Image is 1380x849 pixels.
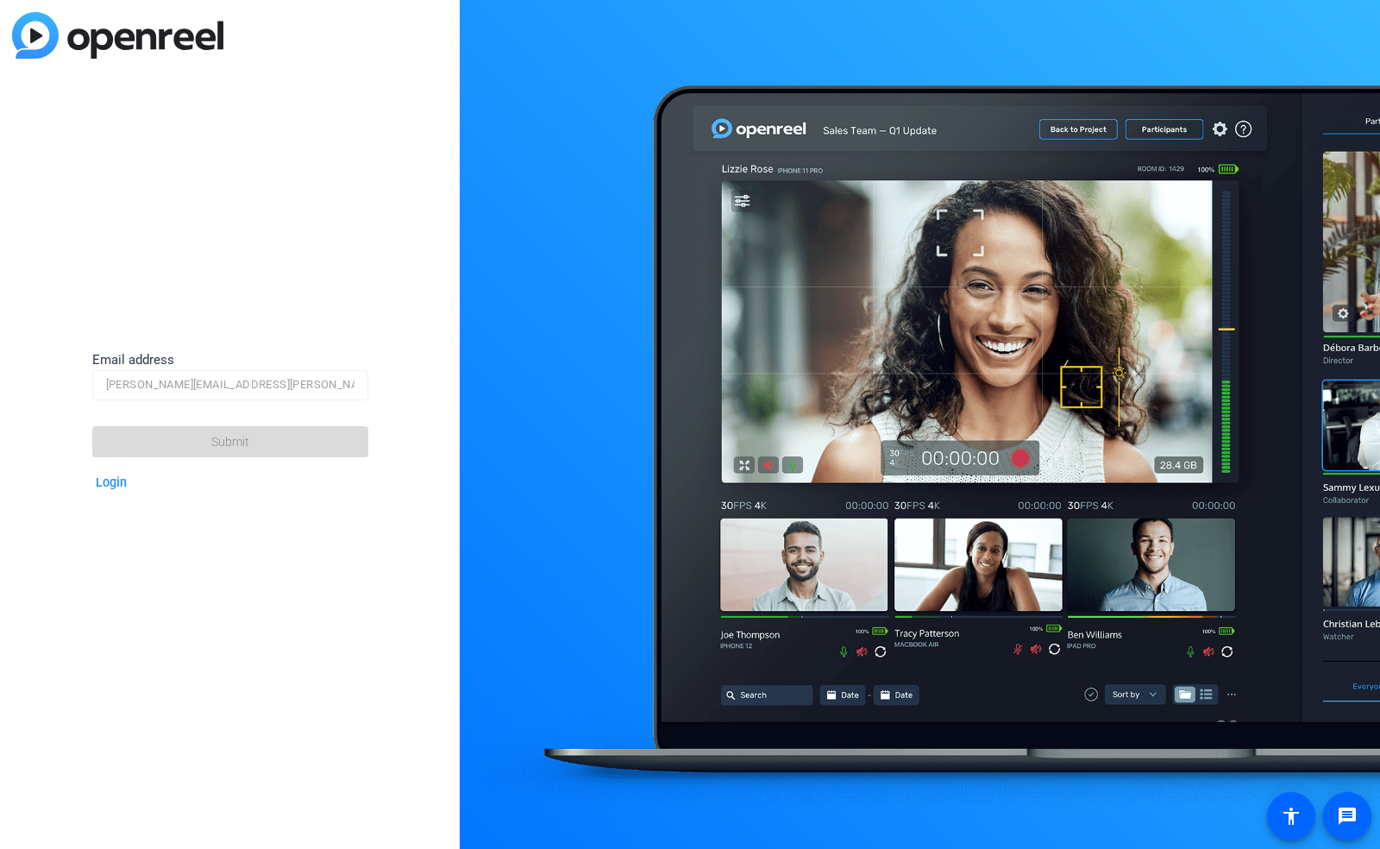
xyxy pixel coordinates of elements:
[92,352,174,368] span: Email address
[1337,806,1358,827] mat-icon: message
[1281,806,1302,827] mat-icon: accessibility
[96,475,127,490] a: Login
[106,374,354,395] input: Email address
[12,12,223,59] img: blue-gradient.svg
